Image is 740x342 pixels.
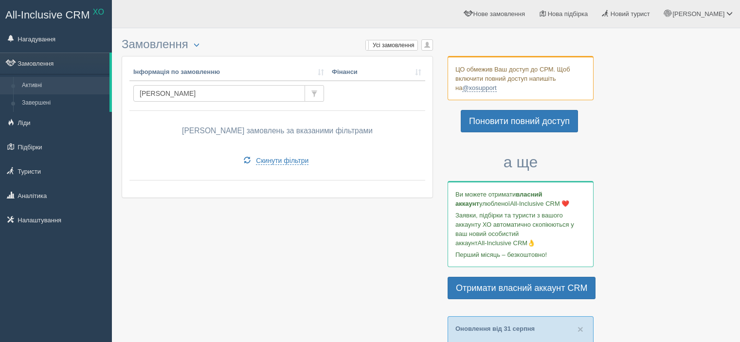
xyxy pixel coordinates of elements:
span: All-Inclusive CRM👌 [478,239,536,247]
h3: а ще [448,154,594,171]
input: Пошук за номером замовлення, ПІБ або паспортом туриста [133,85,305,102]
p: Перший місяць – безкоштовно! [455,250,586,259]
span: Нова підбірка [548,10,588,18]
h3: Замовлення [122,38,433,51]
sup: XO [93,8,104,16]
a: Фінанси [332,68,421,77]
p: Заявки, підбірки та туристи з вашого аккаунту ХО автоматично скопіюються у ваш новий особистий ак... [455,211,586,248]
span: Новий турист [611,10,650,18]
a: Скинути фільтри [237,152,315,169]
div: ЦО обмежив Ваш доступ до СРМ. Щоб включити повний доступ напишіть на [448,56,594,100]
p: [PERSON_NAME] замовлень за вказаними фільтрами [133,126,421,136]
a: Оновлення від 31 серпня [455,325,535,332]
label: Усі замовлення [366,40,417,50]
span: × [578,324,583,335]
a: Поновити повний доступ [461,110,578,132]
span: All-Inclusive CRM [5,9,90,21]
span: Скинути фільтри [256,157,308,165]
a: Завершені [18,94,109,112]
p: Ви можете отримати улюбленої [455,190,586,208]
span: [PERSON_NAME] [672,10,724,18]
button: Close [578,324,583,334]
a: @xosupport [462,84,496,92]
b: власний аккаунт [455,191,542,207]
a: Інформація по замовленню [133,68,324,77]
span: All-Inclusive CRM ❤️ [510,200,569,207]
a: Отримати власний аккаунт CRM [448,277,596,299]
a: All-Inclusive CRM XO [0,0,111,27]
a: Активні [18,77,109,94]
span: Нове замовлення [473,10,525,18]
